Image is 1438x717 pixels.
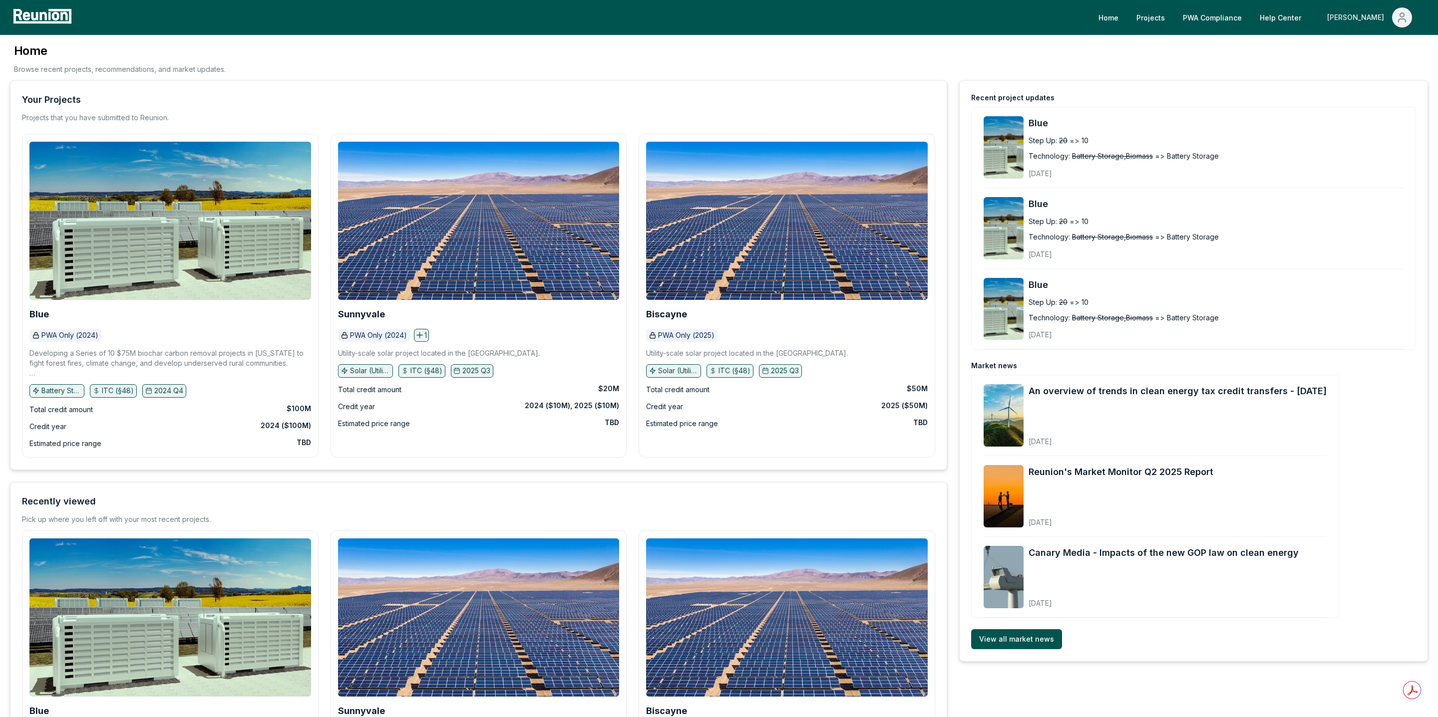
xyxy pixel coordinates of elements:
img: Biscayne [646,142,928,300]
a: Blue [984,116,1024,179]
div: Total credit amount [29,404,93,416]
div: Step Up: [1029,297,1057,307]
div: Technology: [1029,151,1070,161]
span: => 10 [1070,135,1088,146]
a: An overview of trends in clean energy tax credit transfers - [DATE] [1029,384,1327,398]
a: Projects [1128,7,1173,27]
div: 2024 ($10M), 2025 ($10M) [525,401,619,411]
p: 2024 Q4 [154,386,183,396]
a: PWA Compliance [1175,7,1250,27]
div: 2024 ($100M) [261,421,311,431]
div: [DATE] [1029,510,1213,527]
img: Blue [984,197,1024,259]
p: ITC (§48) [410,366,442,376]
b: Blue [29,309,49,319]
p: PWA Only (2025) [658,330,715,340]
img: Reunion's Market Monitor Q2 2025 Report [984,465,1024,527]
div: Technology: [1029,232,1070,242]
img: Blue [29,142,311,300]
p: Utility-scale solar project located in the [GEOGRAPHIC_DATA]. [646,348,848,358]
div: [DATE] [1029,242,1191,259]
span: 20 [1059,297,1068,307]
button: Solar (Utility) [338,364,393,377]
div: [DATE] [1029,322,1191,340]
div: Estimated price range [29,438,101,450]
img: Sunnyvale [338,142,620,300]
span: Battery Storage,Biomass [1072,232,1153,242]
button: 2024 Q4 [142,384,186,397]
span: Battery Storage,Biomass [1072,151,1153,161]
div: Credit year [646,401,683,413]
p: ITC (§48) [102,386,134,396]
p: Solar (Utility) [658,366,698,376]
div: $50M [907,384,928,394]
a: Blue [29,309,49,319]
a: Reunion's Market Monitor Q2 2025 Report [1029,465,1213,479]
span: 20 [1059,216,1068,227]
img: Blue [984,278,1024,340]
div: Technology: [1029,312,1070,323]
div: TBD [605,418,619,428]
p: Developing a Series of 10 $75M biochar carbon removal projects in [US_STATE] to fight forest fire... [29,348,311,378]
div: Total credit amount [646,384,710,396]
img: Sunnyvale [338,538,620,697]
span: => Battery Storage [1155,312,1219,323]
div: Your Projects [22,93,81,107]
span: 20 [1059,135,1068,146]
p: PWA Only (2024) [350,330,407,340]
div: [DATE] [1029,429,1327,447]
p: Browse recent projects, recommendations, and market updates. [14,64,226,74]
a: Sunnyvale [338,706,385,716]
div: Total credit amount [338,384,401,396]
div: [DATE] [1029,591,1299,608]
span: => Battery Storage [1155,151,1219,161]
p: PWA Only (2024) [41,330,98,340]
p: Solar (Utility) [350,366,390,376]
div: Market news [971,361,1017,371]
button: 2025 Q3 [759,364,802,377]
a: An overview of trends in clean energy tax credit transfers - August 2025 [984,384,1024,447]
div: Recently viewed [22,494,96,508]
div: Credit year [338,401,375,413]
span: => Battery Storage [1155,232,1219,242]
b: Biscayne [646,309,687,319]
p: Utility-scale solar project located in the [GEOGRAPHIC_DATA]. [338,348,540,358]
button: Solar (Utility) [646,364,701,377]
div: Recent project updates [971,93,1055,103]
span: Battery Storage,Biomass [1072,312,1153,323]
div: [PERSON_NAME] [1327,7,1388,27]
h3: Home [14,43,226,59]
a: Blue [29,706,49,716]
a: Canary Media - Impacts of the new GOP law on clean energy [984,546,1024,608]
img: Blue [29,538,311,697]
div: Pick up where you left off with your most recent projects. [22,514,211,524]
p: 2025 Q3 [462,366,490,376]
a: Blue [1029,197,1404,211]
div: $100M [287,404,311,414]
div: Step Up: [1029,216,1057,227]
a: Sunnyvale [338,309,385,319]
img: Biscayne [646,538,928,697]
button: 1 [414,329,429,342]
a: Biscayne [646,706,687,716]
a: Blue [1029,278,1404,292]
span: => 10 [1070,297,1088,307]
div: TBD [913,418,928,428]
p: Battery Storage [41,386,81,396]
a: Canary Media - Impacts of the new GOP law on clean energy [1029,546,1299,560]
a: Blue [1029,116,1404,130]
a: Biscayne [646,309,687,319]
